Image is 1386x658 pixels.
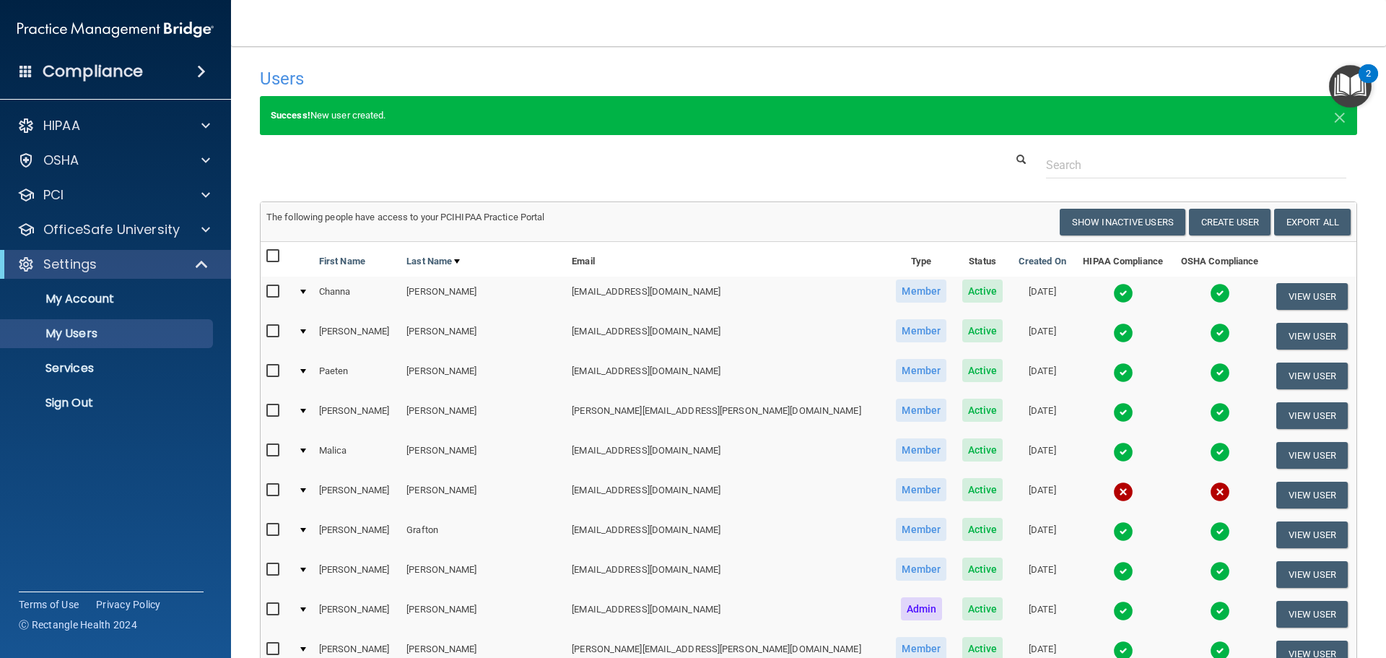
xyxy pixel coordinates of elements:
span: Admin [901,597,943,620]
button: Open Resource Center, 2 new notifications [1329,65,1372,108]
div: New user created. [260,96,1357,135]
h4: Compliance [43,61,143,82]
img: tick.e7d51cea.svg [1113,323,1133,343]
img: tick.e7d51cea.svg [1113,442,1133,462]
td: Paeten [313,356,401,396]
span: Member [896,558,946,581]
td: [PERSON_NAME] [313,396,401,436]
button: View User [1276,283,1348,310]
span: Active [962,478,1003,501]
p: My Users [9,326,206,341]
td: [EMAIL_ADDRESS][DOMAIN_NAME] [566,594,888,634]
span: Active [962,518,1003,541]
td: [PERSON_NAME] [313,594,401,634]
th: HIPAA Compliance [1074,242,1172,277]
img: tick.e7d51cea.svg [1210,402,1230,423]
img: tick.e7d51cea.svg [1210,363,1230,383]
input: Search [1046,152,1346,178]
p: My Account [9,292,206,306]
td: [DATE] [1011,475,1074,515]
span: Member [896,478,946,501]
button: View User [1276,601,1348,628]
span: The following people have access to your PCIHIPAA Practice Portal [266,212,545,222]
a: OSHA [17,152,210,169]
span: Active [962,359,1003,382]
p: Services [9,361,206,376]
strong: Success! [271,110,310,121]
img: tick.e7d51cea.svg [1210,442,1230,462]
td: [PERSON_NAME] [313,316,401,356]
td: [PERSON_NAME][EMAIL_ADDRESS][PERSON_NAME][DOMAIN_NAME] [566,396,888,436]
button: View User [1276,402,1348,429]
a: First Name [319,253,365,270]
a: Created On [1019,253,1066,270]
span: Ⓒ Rectangle Health 2024 [19,618,137,632]
td: [PERSON_NAME] [401,316,566,356]
td: [DATE] [1011,396,1074,436]
button: View User [1276,521,1348,548]
a: OfficeSafe University [17,221,210,238]
img: tick.e7d51cea.svg [1210,323,1230,343]
td: [EMAIL_ADDRESS][DOMAIN_NAME] [566,316,888,356]
img: tick.e7d51cea.svg [1210,283,1230,303]
button: Close [1333,107,1346,124]
p: OfficeSafe University [43,221,180,238]
td: [PERSON_NAME] [401,475,566,515]
td: [PERSON_NAME] [313,515,401,555]
td: [PERSON_NAME] [401,277,566,316]
img: tick.e7d51cea.svg [1113,561,1133,581]
button: Create User [1189,209,1270,235]
td: [DATE] [1011,316,1074,356]
p: OSHA [43,152,79,169]
a: Terms of Use [19,597,79,612]
p: HIPAA [43,117,80,134]
span: × [1333,101,1346,130]
a: Privacy Policy [96,597,161,612]
button: View User [1276,442,1348,469]
img: tick.e7d51cea.svg [1113,601,1133,621]
td: Channa [313,277,401,316]
td: [PERSON_NAME] [401,356,566,396]
th: Type [888,242,954,277]
td: [DATE] [1011,356,1074,396]
a: HIPAA [17,117,210,134]
img: tick.e7d51cea.svg [1210,601,1230,621]
img: tick.e7d51cea.svg [1113,283,1133,303]
th: Email [566,242,888,277]
td: [EMAIL_ADDRESS][DOMAIN_NAME] [566,475,888,515]
a: PCI [17,186,210,204]
td: [DATE] [1011,436,1074,475]
p: Settings [43,256,97,273]
td: [EMAIL_ADDRESS][DOMAIN_NAME] [566,555,888,594]
td: [DATE] [1011,594,1074,634]
img: cross.ca9f0e7f.svg [1113,482,1133,502]
p: PCI [43,186,64,204]
span: Active [962,280,1003,303]
td: [EMAIL_ADDRESS][DOMAIN_NAME] [566,436,888,475]
span: Member [896,399,946,422]
td: [PERSON_NAME] [401,555,566,594]
button: View User [1276,482,1348,508]
td: [PERSON_NAME] [401,396,566,436]
td: [DATE] [1011,277,1074,316]
span: Active [962,597,1003,620]
td: [PERSON_NAME] [401,594,566,634]
button: View User [1276,363,1348,389]
a: Settings [17,256,209,273]
td: [EMAIL_ADDRESS][DOMAIN_NAME] [566,515,888,555]
td: [DATE] [1011,555,1074,594]
a: Last Name [406,253,460,270]
div: 2 [1366,74,1371,92]
img: cross.ca9f0e7f.svg [1210,482,1230,502]
td: [PERSON_NAME] [401,436,566,475]
span: Active [962,438,1003,462]
span: Member [896,438,946,462]
td: [DATE] [1011,515,1074,555]
td: [EMAIL_ADDRESS][DOMAIN_NAME] [566,356,888,396]
span: Active [962,319,1003,342]
span: Member [896,359,946,382]
span: Member [896,319,946,342]
td: [PERSON_NAME] [313,475,401,515]
img: PMB logo [17,15,214,44]
button: View User [1276,561,1348,588]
